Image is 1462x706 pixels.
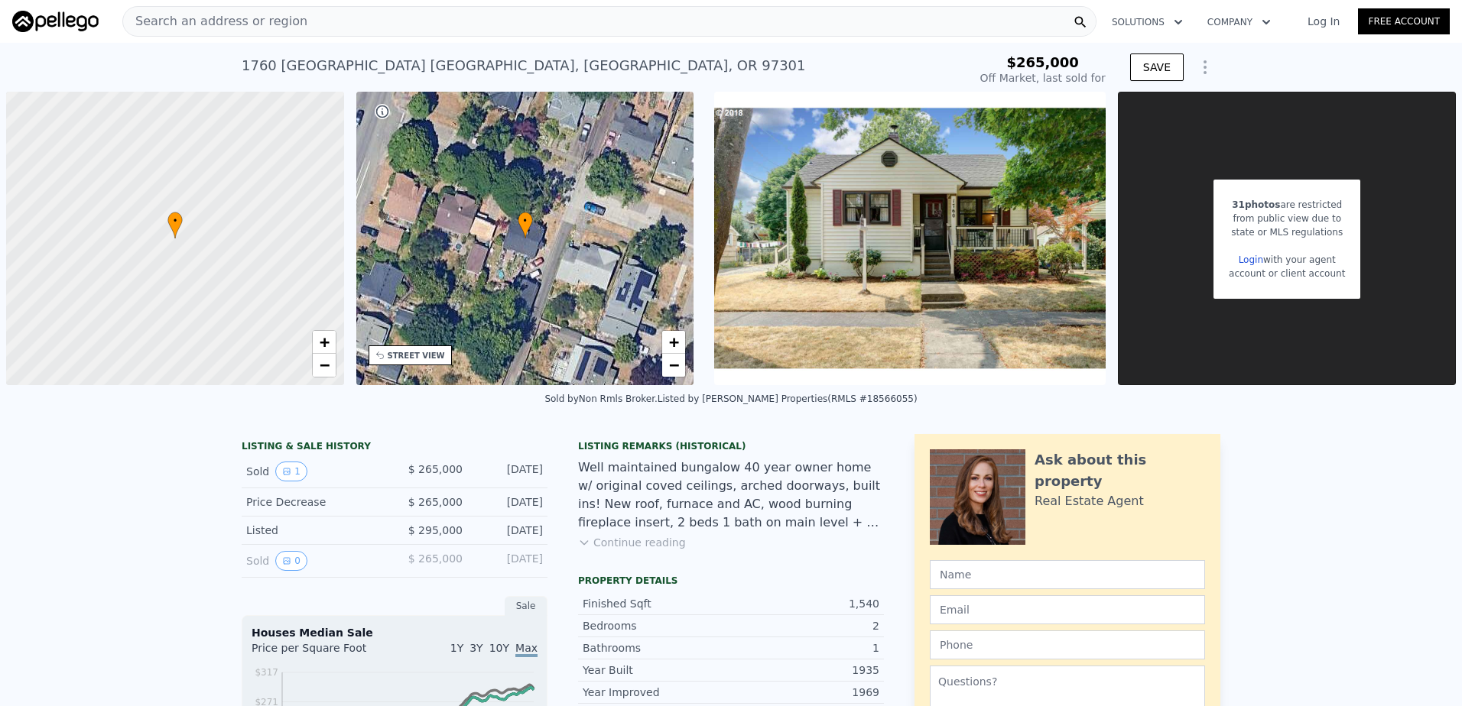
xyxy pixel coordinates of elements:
div: Sold [246,461,382,481]
tspan: $317 [255,667,278,678]
span: 1Y [450,642,463,654]
div: Bedrooms [583,618,731,633]
span: 31 photos [1232,199,1280,210]
button: Continue reading [578,535,686,550]
span: • [518,214,533,228]
span: $ 265,000 [408,552,463,565]
a: Zoom in [662,331,685,354]
span: + [319,332,329,351]
div: Listing Remarks (Historical) [578,440,884,452]
div: Listed [246,523,382,538]
span: + [669,332,679,351]
span: with your agent [1263,254,1336,265]
span: • [167,214,183,228]
a: Zoom out [313,354,336,377]
div: 1,540 [731,596,879,611]
button: Show Options [1190,52,1220,83]
div: STREET VIEW [388,350,445,361]
div: 1935 [731,662,879,678]
div: 1760 [GEOGRAPHIC_DATA] [GEOGRAPHIC_DATA] , [GEOGRAPHIC_DATA] , OR 97301 [242,55,806,76]
button: View historical data [275,461,307,481]
button: Company [1195,8,1283,36]
input: Email [930,595,1205,624]
input: Phone [930,630,1205,659]
a: Zoom in [313,331,336,354]
div: 1 [731,640,879,656]
img: Sale: 155465136 Parcel: 75499510 [714,92,1106,385]
div: Sold by Non Rmls Broker . [544,393,657,404]
div: Price Decrease [246,494,382,510]
button: View historical data [275,551,307,571]
div: Bathrooms [583,640,731,656]
a: Zoom out [662,354,685,377]
div: • [167,212,183,238]
a: Free Account [1358,8,1450,34]
div: Year Improved [583,685,731,700]
div: 1969 [731,685,879,700]
div: Well maintained bungalow 40 year owner home w/ original coved ceilings, arched doorways, built in... [578,458,884,532]
div: are restricted [1229,198,1345,212]
div: Finished Sqft [583,596,731,611]
div: [DATE] [475,551,543,571]
span: $265,000 [1006,54,1079,70]
div: state or MLS regulations [1229,225,1345,239]
span: $ 265,000 [408,463,463,475]
span: Search an address or region [123,12,307,31]
div: [DATE] [475,494,543,510]
div: Property details [578,575,884,587]
span: $ 265,000 [408,496,463,508]
a: Login [1239,254,1263,265]
div: Off Market, last sold for [980,70,1106,86]
img: Pellego [12,11,99,32]
span: 3Y [469,642,482,654]
button: SAVE [1130,53,1184,81]
button: Solutions [1100,8,1195,36]
div: Real Estate Agent [1035,492,1144,510]
div: Ask about this property [1035,449,1205,492]
div: Listed by [PERSON_NAME] Properties (RMLS #18566055) [658,393,918,404]
div: • [518,212,533,238]
input: Name [930,560,1205,589]
span: − [319,355,329,374]
div: Sold [246,551,382,571]
div: 2 [731,618,879,633]
div: Year Built [583,662,731,678]
div: Price per Square Foot [252,640,395,665]
span: − [669,355,679,374]
a: Log In [1289,14,1358,29]
span: 10Y [489,642,509,654]
div: Sale [505,596,547,616]
div: account or client account [1229,267,1345,280]
span: Max [515,642,538,657]
div: LISTING & SALE HISTORY [242,440,547,455]
div: Houses Median Sale [252,625,538,640]
div: [DATE] [475,523,543,538]
span: $ 295,000 [408,524,463,536]
div: from public view due to [1229,212,1345,225]
div: [DATE] [475,461,543,481]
